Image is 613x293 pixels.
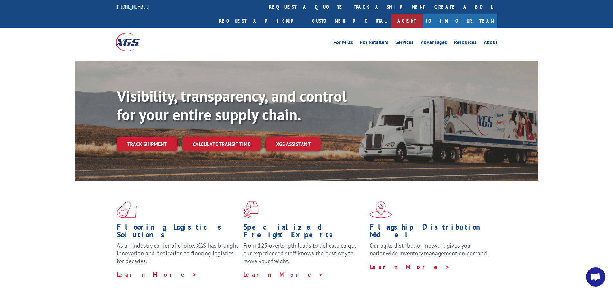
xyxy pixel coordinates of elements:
img: xgs-icon-flagship-distribution-model-red [370,201,392,218]
a: For Retailers [360,40,388,47]
a: Learn More > [370,263,450,270]
a: Calculate transit time [182,137,261,151]
a: Learn More > [243,271,323,278]
a: Learn More > [117,271,197,278]
h1: Flagship Distribution Model [370,223,491,242]
h1: Specialized Freight Experts [243,223,365,242]
a: Resources [454,40,477,47]
a: About [484,40,497,47]
div: Open chat [586,267,605,287]
a: XGS ASSISTANT [266,137,321,151]
h1: Flooring Logistics Solutions [117,223,238,242]
span: As an industry carrier of choice, XGS has brought innovation and dedication to flooring logistics... [117,242,238,265]
a: For Mills [333,40,353,47]
a: Advantages [421,40,447,47]
p: From 123 overlength loads to delicate cargo, our experienced staff knows the best way to move you... [243,242,365,270]
img: xgs-icon-total-supply-chain-intelligence-red [117,201,137,218]
a: Track shipment [117,137,177,151]
a: Join Our Team [423,14,497,28]
a: Agent [391,14,423,28]
a: Customer Portal [307,14,391,28]
a: Services [395,40,413,47]
span: Our agile distribution network gives you nationwide inventory management on demand. [370,242,488,257]
b: Visibility, transparency, and control for your entire supply chain. [117,86,347,124]
img: xgs-icon-focused-on-flooring-red [243,201,258,218]
a: Request a pickup [214,14,307,28]
a: [PHONE_NUMBER] [116,4,149,10]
